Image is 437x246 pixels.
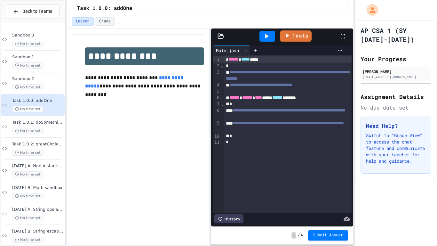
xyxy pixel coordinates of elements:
div: 1 [213,56,221,63]
span: Task 1.0.1: doSomething [12,120,63,125]
span: Back to Teams [22,8,52,15]
span: No time set [12,171,44,177]
button: Grade [95,17,115,26]
span: [DATE] B: Moth sandbox [12,185,63,191]
span: No time set [12,62,44,69]
span: Sandbox 2 [12,76,63,82]
span: No time set [12,41,44,47]
span: Submit Answer [313,233,343,238]
span: / [298,233,300,238]
button: Back to Teams [6,4,60,18]
div: [PERSON_NAME] [362,69,429,74]
span: No time set [12,150,44,156]
button: Submit Answer [308,230,348,241]
div: 8 [213,107,221,120]
span: No time set [12,193,44,199]
span: [DATE] B: String escapes [12,229,63,234]
span: Sandbox 1 [12,54,63,60]
div: 6 [213,95,221,101]
span: No time set [12,128,44,134]
div: 2 [213,63,221,69]
span: No time set [12,106,44,112]
span: Fold line [220,102,224,107]
span: [DATE] A: Non-instantiated classes [12,163,63,169]
div: History [214,214,243,223]
span: No time set [12,237,44,243]
div: 9 [213,120,221,133]
div: 3 [213,69,221,82]
span: Fold line [220,63,224,68]
div: Main.java [213,47,242,54]
div: 10 [213,133,221,140]
div: Main.java [213,45,250,55]
div: My Account [360,3,380,17]
div: 11 [213,139,221,146]
span: [DATE] A: String ops and Capital-M Math [12,207,63,212]
span: No time set [12,215,44,221]
h1: AP CSA 1 (SY [DATE]-[DATE]) [361,26,431,44]
a: Tests [280,30,312,42]
h3: Need Help? [366,122,426,130]
span: - [291,232,296,239]
span: Task 1.0.0: addOne [12,98,63,103]
div: [EMAIL_ADDRESS][DOMAIN_NAME] [362,75,429,79]
div: No due date set [361,104,431,111]
span: Task 1.0.0: addOne [77,5,132,12]
div: 4 [213,82,221,88]
h2: Assignment Details [361,92,431,101]
p: Switch to "Grade View" to access the chat feature and communicate with your teacher for help and ... [366,132,426,164]
span: 4 [301,233,303,238]
span: Sandbox 0 [12,33,63,38]
h2: Your Progress [361,54,431,63]
span: Task 1.0.2: greatCircleDistance [12,142,63,147]
div: 7 [213,101,221,108]
div: 5 [213,88,221,95]
span: No time set [12,84,44,90]
button: Lesson [72,17,94,26]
